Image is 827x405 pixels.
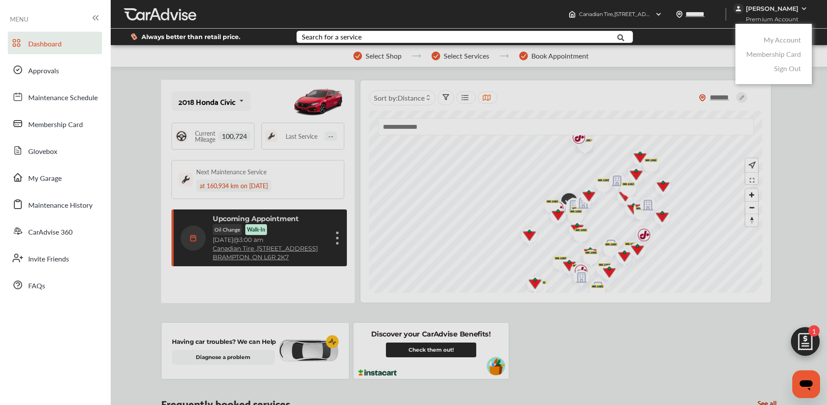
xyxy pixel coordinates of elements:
[10,16,28,23] span: MENU
[142,34,241,40] span: Always better than retail price.
[8,274,102,296] a: FAQs
[28,119,83,131] span: Membership Card
[8,32,102,54] a: Dashboard
[8,193,102,216] a: Maintenance History
[8,166,102,189] a: My Garage
[28,39,62,50] span: Dashboard
[8,139,102,162] a: Glovebox
[784,323,826,365] img: edit-cartIcon.11d11f9a.svg
[774,63,801,73] a: Sign Out
[131,33,137,40] img: dollor_label_vector.a70140d1.svg
[8,247,102,269] a: Invite Friends
[28,92,98,104] span: Maintenance Schedule
[28,200,92,211] span: Maintenance History
[28,227,72,238] span: CarAdvise 360
[302,33,362,40] div: Search for a service
[28,254,69,265] span: Invite Friends
[8,85,102,108] a: Maintenance Schedule
[8,112,102,135] a: Membership Card
[28,281,45,292] span: FAQs
[28,146,57,157] span: Glovebox
[8,220,102,242] a: CarAdvise 360
[8,59,102,81] a: Approvals
[808,325,820,336] span: 1
[28,173,62,184] span: My Garage
[764,35,801,45] a: My Account
[28,65,59,77] span: Approvals
[746,49,801,59] a: Membership Card
[792,370,820,398] iframe: Button to launch messaging window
